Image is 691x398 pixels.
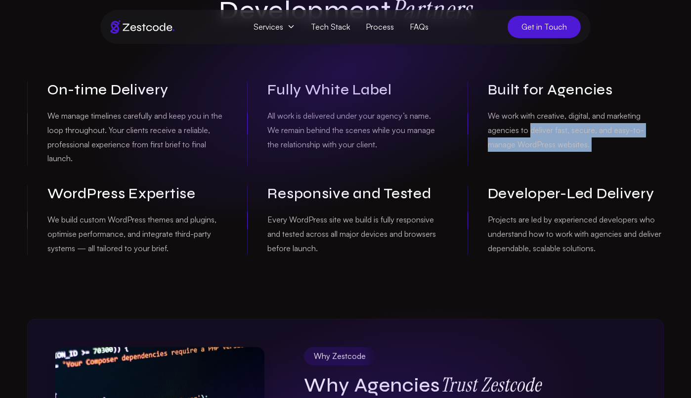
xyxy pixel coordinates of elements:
[402,18,436,36] a: FAQs
[267,82,443,99] h3: Fully White Label
[488,82,664,99] h3: Built for Agencies
[303,18,358,36] a: Tech Stack
[47,185,223,203] h3: WordPress Expertise
[304,373,636,397] h3: Why Agencies
[246,18,303,36] span: Services
[110,20,174,34] img: Brand logo of zestcode digital
[508,16,581,38] a: Get in Touch
[488,213,664,255] p: Projects are led by experienced developers who understand how to work with agencies and deliver d...
[440,372,541,397] strong: Trust Zestcode
[267,213,443,255] p: Every WordPress site we build is fully responsive and tested across all major devices and browser...
[488,109,664,151] p: We work with creative, digital, and marketing agencies to deliver fast, secure, and easy-to-manag...
[267,185,443,203] h3: Responsive and Tested
[304,347,376,365] div: Why Zestcode
[47,109,223,166] p: We manage timelines carefully and keep you in the loop throughout. Your clients receive a reliabl...
[358,18,402,36] a: Process
[47,82,223,99] h3: On-time Delivery
[267,109,443,151] p: All work is delivered under your agency’s name. We remain behind the scenes while you manage the ...
[47,213,223,255] p: We build custom WordPress themes and plugins, optimise performance, and integrate third-party sys...
[488,185,664,203] h3: Developer-Led Delivery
